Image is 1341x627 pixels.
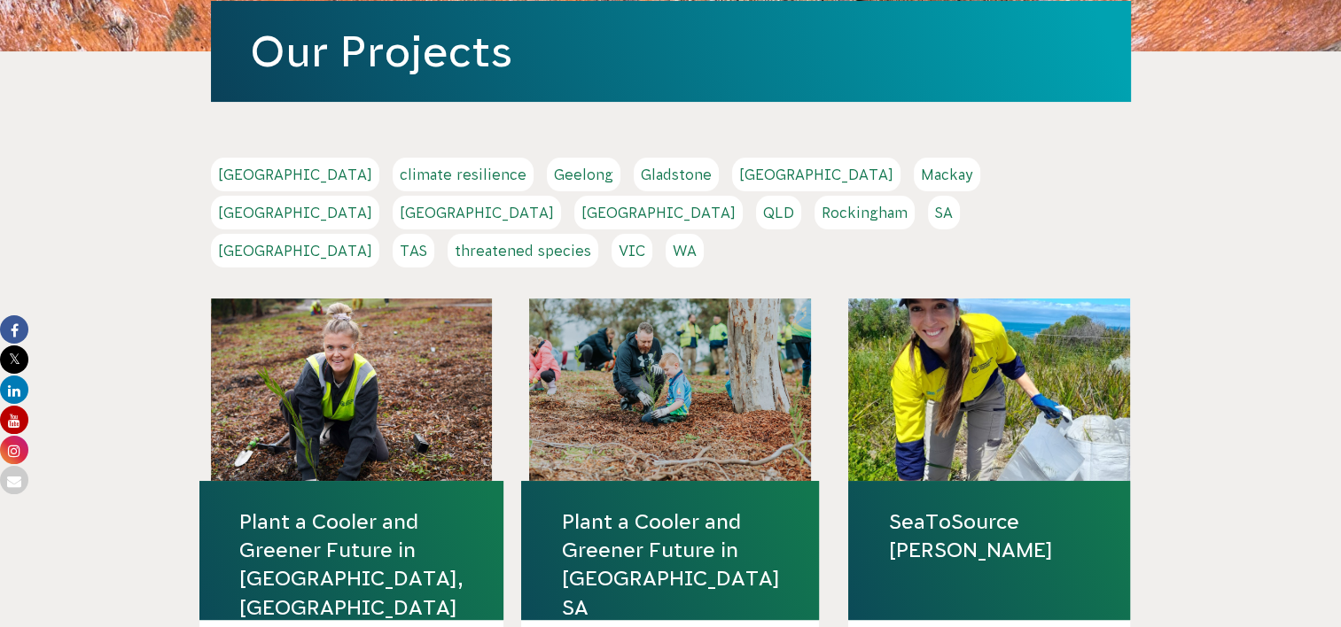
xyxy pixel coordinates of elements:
a: Our Projects [250,27,512,75]
a: [GEOGRAPHIC_DATA] [211,234,379,267]
a: Plant a Cooler and Greener Future in [GEOGRAPHIC_DATA] SA [561,507,779,622]
a: TAS [393,234,434,267]
a: [GEOGRAPHIC_DATA] [211,158,379,191]
a: QLD [756,196,801,229]
a: Mackay [914,158,980,191]
a: VIC [612,234,652,267]
a: Gladstone [634,158,719,191]
a: climate resilience [393,158,534,191]
a: [GEOGRAPHIC_DATA] [211,196,379,229]
a: Geelong [547,158,620,191]
a: [GEOGRAPHIC_DATA] [574,196,743,229]
a: Rockingham [815,196,915,229]
a: threatened species [448,234,598,267]
a: [GEOGRAPHIC_DATA] [732,158,900,191]
a: SeaToSource [PERSON_NAME] [888,507,1090,564]
a: SA [928,196,960,229]
a: Plant a Cooler and Greener Future in [GEOGRAPHIC_DATA], [GEOGRAPHIC_DATA] [239,507,464,622]
a: [GEOGRAPHIC_DATA] [393,196,561,229]
a: WA [666,234,704,267]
